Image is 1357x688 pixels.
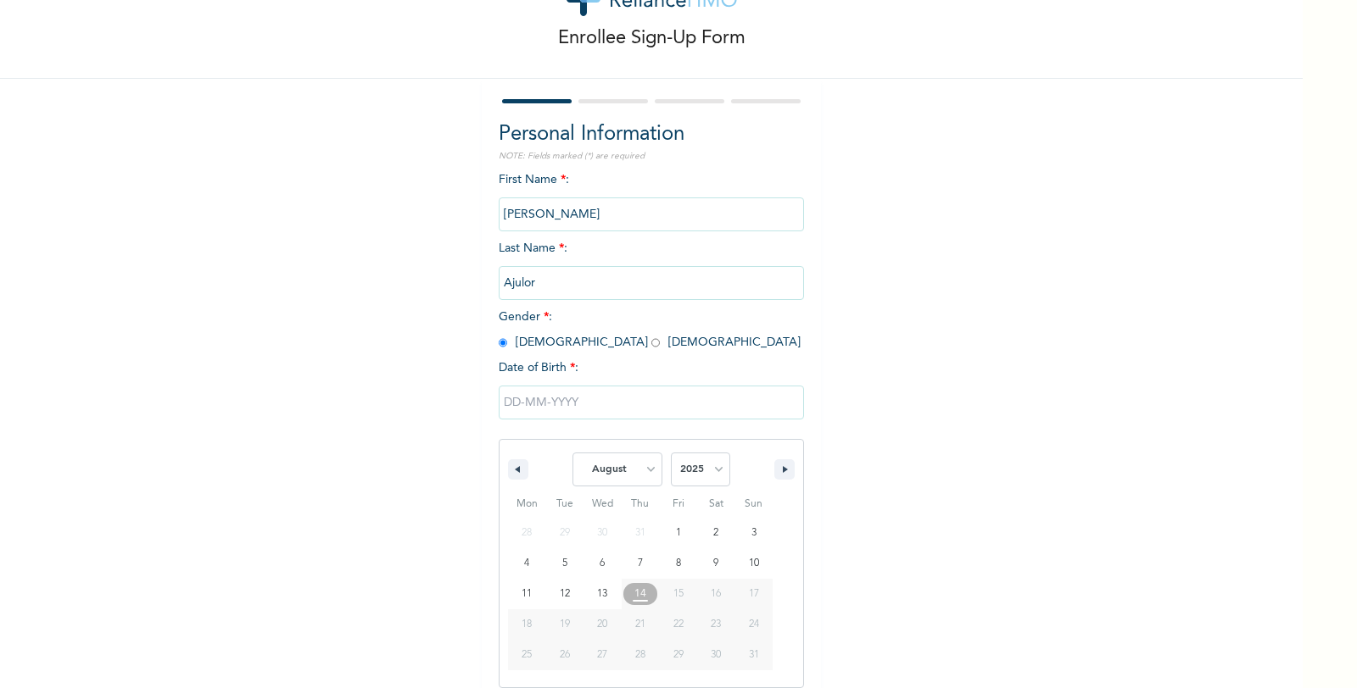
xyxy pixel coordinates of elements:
[597,640,607,670] span: 27
[584,491,622,518] span: Wed
[711,640,721,670] span: 30
[560,579,570,609] span: 12
[522,609,532,640] span: 18
[499,242,804,289] span: Last Name :
[499,119,804,150] h2: Personal Information
[635,609,645,640] span: 21
[562,548,567,579] span: 5
[584,609,622,640] button: 20
[734,640,773,670] button: 31
[697,518,735,548] button: 2
[508,609,546,640] button: 18
[499,197,804,231] input: Enter your first name
[673,640,684,670] span: 29
[634,579,646,609] span: 14
[584,579,622,609] button: 13
[635,640,645,670] span: 28
[560,609,570,640] span: 19
[697,640,735,670] button: 30
[734,548,773,579] button: 10
[499,266,804,300] input: Enter your last name
[734,518,773,548] button: 3
[749,579,759,609] span: 17
[522,640,532,670] span: 25
[659,609,697,640] button: 22
[749,548,759,579] span: 10
[734,579,773,609] button: 17
[597,609,607,640] span: 20
[546,579,584,609] button: 12
[499,359,578,377] span: Date of Birth :
[558,25,746,53] p: Enrollee Sign-Up Form
[499,150,804,163] p: NOTE: Fields marked (*) are required
[597,579,607,609] span: 13
[711,579,721,609] span: 16
[673,579,684,609] span: 15
[697,548,735,579] button: 9
[546,548,584,579] button: 5
[734,491,773,518] span: Sun
[713,548,718,579] span: 9
[546,640,584,670] button: 26
[508,491,546,518] span: Mon
[546,609,584,640] button: 19
[622,579,660,609] button: 14
[560,640,570,670] span: 26
[749,640,759,670] span: 31
[734,609,773,640] button: 24
[508,640,546,670] button: 25
[499,311,801,348] span: Gender : [DEMOGRAPHIC_DATA] [DEMOGRAPHIC_DATA]
[659,640,697,670] button: 29
[638,548,643,579] span: 7
[673,609,684,640] span: 22
[676,518,681,548] span: 1
[622,640,660,670] button: 28
[508,579,546,609] button: 11
[659,491,697,518] span: Fri
[622,491,660,518] span: Thu
[622,609,660,640] button: 21
[584,640,622,670] button: 27
[751,518,757,548] span: 3
[522,579,532,609] span: 11
[659,548,697,579] button: 8
[697,491,735,518] span: Sat
[711,609,721,640] span: 23
[749,609,759,640] span: 24
[659,518,697,548] button: 1
[697,609,735,640] button: 23
[499,386,804,419] input: DD-MM-YYYY
[713,518,718,548] span: 2
[584,548,622,579] button: 6
[546,491,584,518] span: Tue
[697,579,735,609] button: 16
[508,548,546,579] button: 4
[659,579,697,609] button: 15
[524,548,529,579] span: 4
[499,174,804,220] span: First Name :
[676,548,681,579] span: 8
[622,548,660,579] button: 7
[600,548,605,579] span: 6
